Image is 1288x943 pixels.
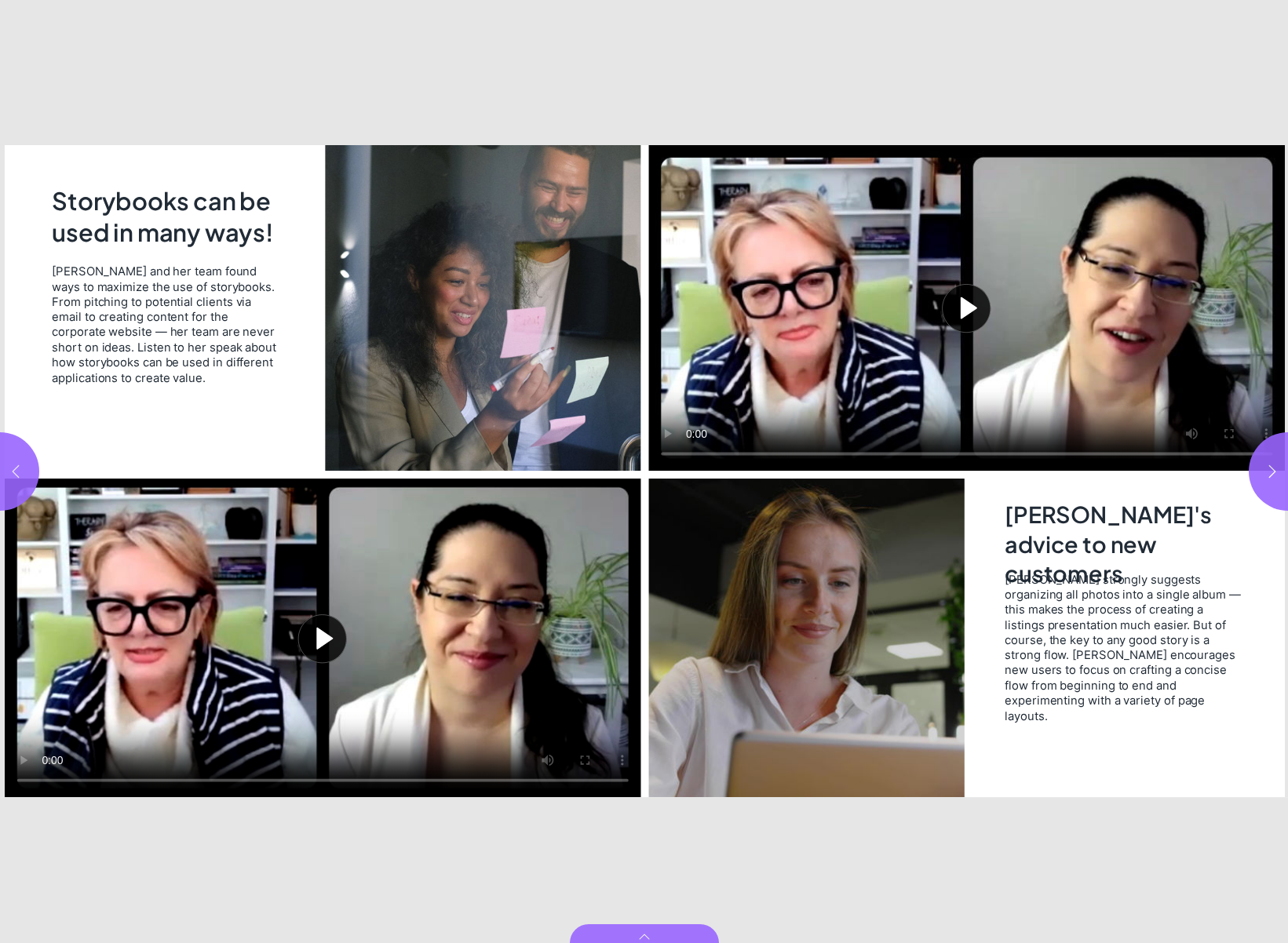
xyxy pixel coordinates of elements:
[52,185,292,251] h2: Storybooks can be used in many ways!
[52,264,281,384] span: [PERSON_NAME] and her team found ways to maximize the use of storybooks. From pitching to potenti...
[1005,572,1242,723] span: [PERSON_NAME] strongly suggests organizing all photos into a single album — this makes the proces...
[1005,501,1242,560] h2: [PERSON_NAME]'s advice to new customers
[1,145,644,797] section: Page 6
[644,145,1288,797] section: Page 7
